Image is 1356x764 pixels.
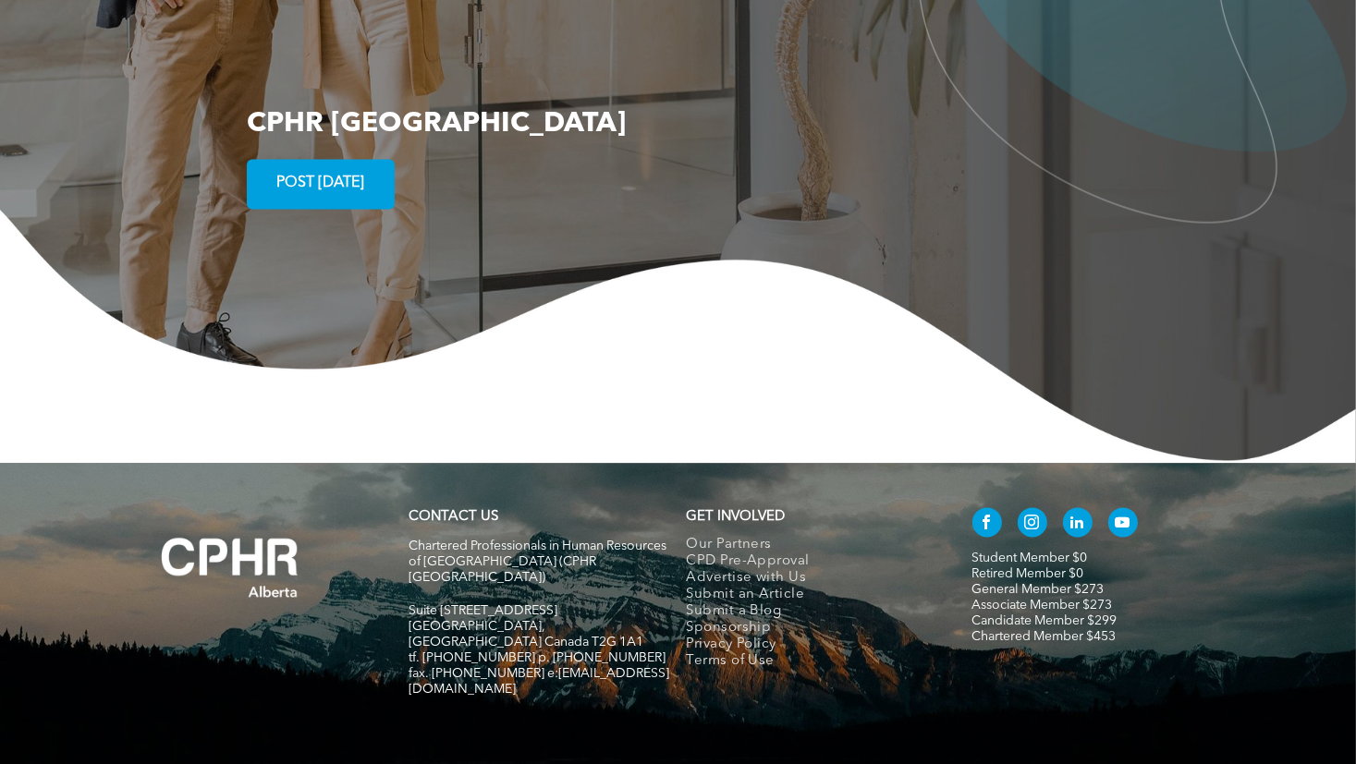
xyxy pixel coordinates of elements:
[409,652,666,665] span: tf. [PHONE_NUMBER] p. [PHONE_NUMBER]
[687,571,934,588] a: Advertise with Us
[687,604,934,621] a: Submit a Blog
[972,615,1118,628] a: Candidate Member $299
[124,501,336,636] img: A white background with a few lines on it
[687,538,934,554] a: Our Partners
[1018,508,1047,542] a: instagram
[247,160,395,210] a: POST [DATE]
[687,621,934,637] a: Sponsorship
[687,654,934,671] a: Terms of Use
[1108,508,1138,542] a: youtube
[687,554,934,571] a: CPD Pre-Approval
[972,600,1113,612] a: Associate Member $273
[409,621,644,649] span: [GEOGRAPHIC_DATA], [GEOGRAPHIC_DATA] Canada T2G 1A1
[247,111,626,139] span: CPHR [GEOGRAPHIC_DATA]
[972,568,1084,581] a: Retired Member $0
[687,588,934,604] a: Submit an Article
[972,508,1002,542] a: facebook
[972,584,1105,597] a: General Member $273
[409,605,558,618] span: Suite [STREET_ADDRESS]
[1063,508,1093,542] a: linkedin
[687,637,934,654] a: Privacy Policy
[271,166,372,202] span: POST [DATE]
[409,511,499,525] a: CONTACT US
[409,540,667,585] span: Chartered Professionals in Human Resources of [GEOGRAPHIC_DATA] (CPHR [GEOGRAPHIC_DATA])
[972,552,1088,565] a: Student Member $0
[687,511,786,525] span: GET INVOLVED
[972,631,1117,644] a: Chartered Member $453
[409,668,670,697] span: fax. [PHONE_NUMBER] e:[EMAIL_ADDRESS][DOMAIN_NAME]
